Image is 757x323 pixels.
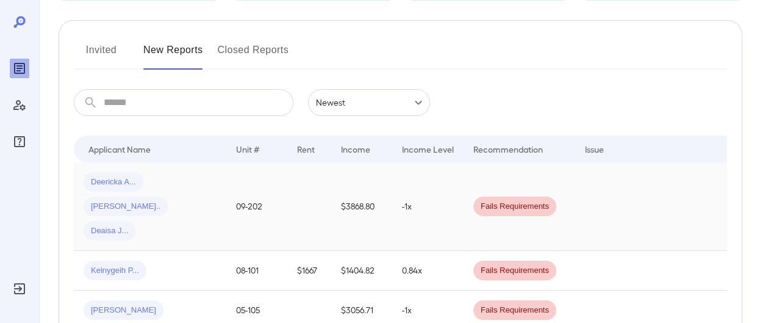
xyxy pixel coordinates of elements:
[226,251,287,291] td: 08-101
[331,251,392,291] td: $1404.82
[392,251,464,291] td: 0.84x
[10,132,29,151] div: FAQ
[473,201,556,212] span: Fails Requirements
[74,40,129,70] button: Invited
[84,225,135,237] span: Deaisa J...
[297,142,317,156] div: Rent
[331,162,392,251] td: $3868.80
[402,142,454,156] div: Income Level
[473,305,556,316] span: Fails Requirements
[10,95,29,115] div: Manage Users
[585,142,605,156] div: Issue
[10,59,29,78] div: Reports
[10,279,29,299] div: Log Out
[84,305,163,316] span: [PERSON_NAME]
[473,142,543,156] div: Recommendation
[473,265,556,277] span: Fails Requirements
[392,162,464,251] td: -1x
[226,162,287,251] td: 09-202
[84,201,168,212] span: [PERSON_NAME]..
[341,142,370,156] div: Income
[218,40,289,70] button: Closed Reports
[84,265,146,277] span: Keinygeih P...
[287,251,331,291] td: $1667
[143,40,203,70] button: New Reports
[236,142,259,156] div: Unit #
[84,176,143,188] span: Deericka A...
[88,142,151,156] div: Applicant Name
[308,89,430,116] div: Newest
